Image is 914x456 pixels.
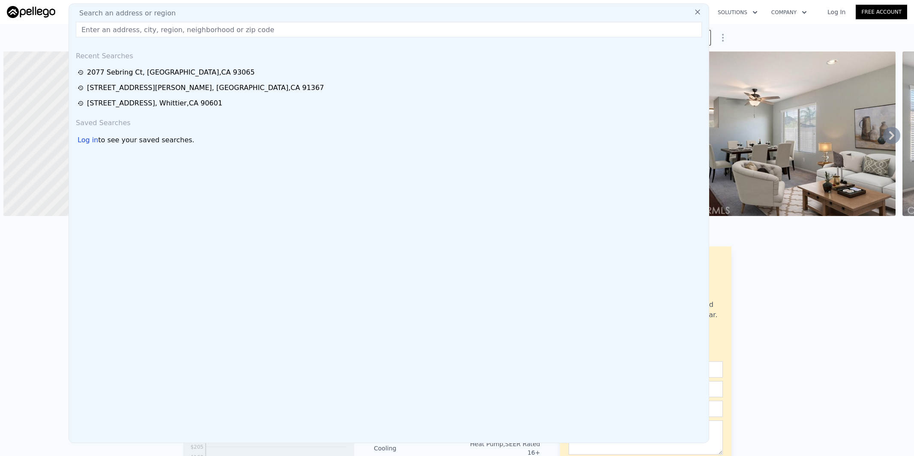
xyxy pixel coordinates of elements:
[87,98,222,108] div: [STREET_ADDRESS] , Whittier , CA 90601
[72,111,705,132] div: Saved Searches
[72,44,705,65] div: Recent Searches
[374,444,457,453] div: Cooling
[649,51,896,216] img: Sale: 167670066 Parcel: 26532389
[98,135,194,145] span: to see your saved searches.
[78,98,703,108] a: [STREET_ADDRESS], Whittier,CA 90601
[714,29,731,46] button: Show Options
[87,83,324,93] div: [STREET_ADDRESS][PERSON_NAME] , [GEOGRAPHIC_DATA] , CA 91367
[78,83,703,93] a: [STREET_ADDRESS][PERSON_NAME], [GEOGRAPHIC_DATA],CA 91367
[856,5,907,19] a: Free Account
[711,5,764,20] button: Solutions
[76,22,702,37] input: Enter an address, city, region, neighborhood or zip code
[7,6,55,18] img: Pellego
[817,8,856,16] a: Log In
[78,67,703,78] a: 2077 Sebring Ct, [GEOGRAPHIC_DATA],CA 93065
[764,5,814,20] button: Company
[78,135,98,145] div: Log in
[190,444,204,450] tspan: $205
[72,8,176,18] span: Search an address or region
[87,67,255,78] div: 2077 Sebring Ct , [GEOGRAPHIC_DATA] , CA 93065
